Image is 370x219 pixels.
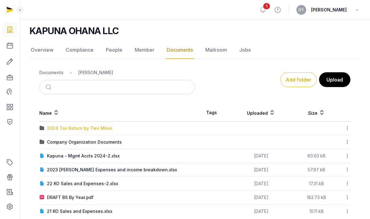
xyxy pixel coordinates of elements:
nav: Breadcrumb [39,65,195,80]
span: [DATE] [254,153,268,158]
th: Uploaded [228,104,294,121]
span: DY [299,8,304,12]
img: folder.svg [40,126,44,131]
img: pdf.svg [40,195,44,200]
span: 1 [263,3,270,9]
a: People [105,41,124,59]
img: document.svg [40,167,44,172]
div: Company Organization Documents [47,139,122,145]
button: DY [296,5,306,15]
span: [DATE] [254,181,268,186]
div: DRAFT BS By Year.pdf [47,194,94,201]
div: 21 KO Sales and Expenses.xlsx [47,208,112,214]
button: Submit [42,80,56,94]
iframe: Chat Widget [339,189,370,219]
th: Tags [195,104,228,121]
a: Compliance [64,41,95,59]
div: 22 KO Sales and Expenses-2.xlsx [47,181,118,187]
div: Documents [39,70,64,76]
button: Add folder [280,72,317,87]
div: 2023 [PERSON_NAME] Expenses and income breakdown.xlsx [47,167,177,173]
img: folder.svg [40,140,44,145]
td: 17.31 kB [294,177,339,191]
a: Overview [29,41,55,59]
div: 2024 Tax Return by Two Miles [47,125,112,131]
img: document.svg [40,153,44,158]
td: 182.73 kB [294,191,339,205]
td: 57.97 kB [294,163,339,177]
div: [PERSON_NAME] [78,70,113,76]
a: Documents [165,41,194,59]
img: document.svg [40,181,44,186]
span: [DATE] [254,167,268,172]
th: Name [39,104,195,121]
span: [DATE] [254,195,268,200]
th: Size [294,104,339,121]
td: 10.11 kB [294,205,339,218]
a: Member [133,41,156,59]
td: 60.63 kB [294,149,339,163]
a: Jobs [238,41,252,59]
span: [PERSON_NAME] [311,6,347,14]
h2: KAPUNA OHANA LLC [29,25,119,36]
button: Upload [319,72,350,87]
a: Mailroom [204,41,228,59]
img: document.svg [40,209,44,214]
nav: Tabs [29,41,360,59]
div: Kapuna - Mgmt Accts 2024-2.xlsx [47,153,120,159]
span: [DATE] [254,209,268,214]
